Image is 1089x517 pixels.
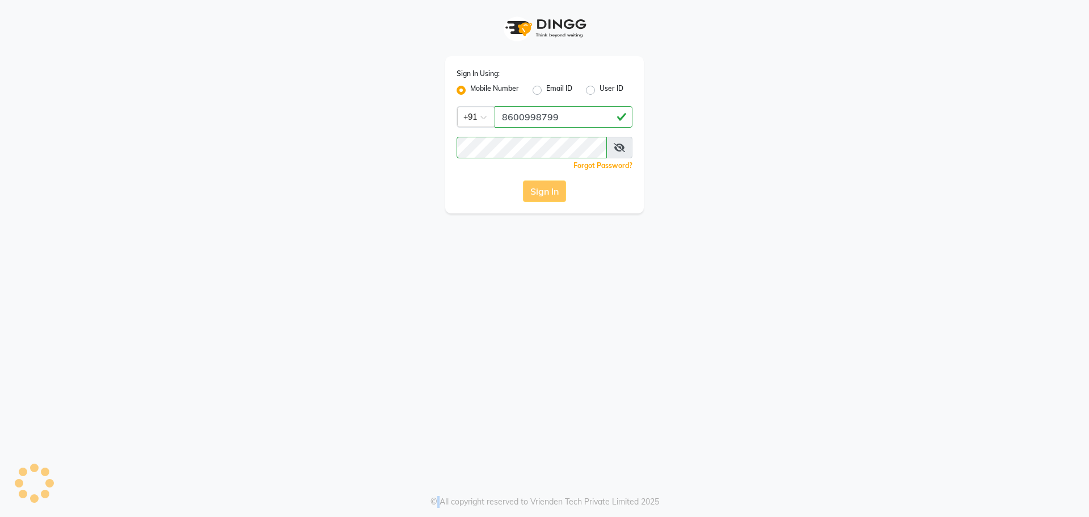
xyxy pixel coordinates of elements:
[495,106,632,128] input: Username
[546,83,572,97] label: Email ID
[499,11,590,45] img: logo1.svg
[457,137,607,158] input: Username
[470,83,519,97] label: Mobile Number
[600,83,623,97] label: User ID
[457,69,500,79] label: Sign In Using:
[573,161,632,170] a: Forgot Password?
